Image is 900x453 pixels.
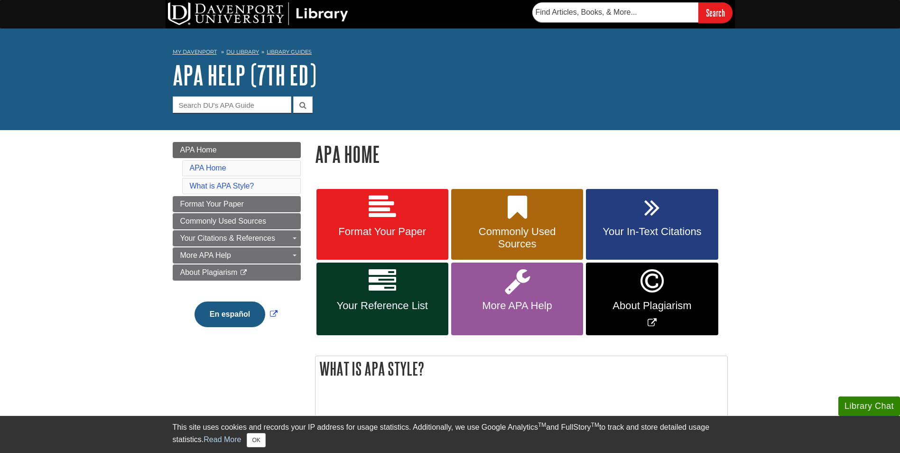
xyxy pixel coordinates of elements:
h2: What is APA Style? [315,356,727,381]
a: Format Your Paper [316,189,448,260]
span: Your In-Text Citations [593,226,711,238]
div: This site uses cookies and records your IP address for usage statistics. Additionally, we use Goo... [173,422,728,447]
span: About Plagiarism [593,300,711,312]
a: APA Home [173,142,301,158]
a: Format Your Paper [173,196,301,212]
button: Library Chat [838,396,900,416]
a: My Davenport [173,48,217,56]
a: APA Home [190,164,226,172]
input: Search [698,2,733,23]
sup: TM [591,422,599,428]
span: Your Citations & References [180,234,275,242]
a: More APA Help [173,247,301,264]
a: Your Citations & References [173,230,301,246]
a: DU Library [226,48,259,55]
nav: breadcrumb [173,46,728,61]
a: Read More [204,435,241,444]
span: Your Reference List [324,300,441,312]
a: What is APA Style? [190,182,254,190]
span: APA Home [180,146,217,154]
input: Search DU's APA Guide [173,96,291,113]
span: More APA Help [180,251,231,259]
form: Searches DU Library's articles, books, and more [532,2,733,23]
a: Your Reference List [316,263,448,335]
span: Format Your Paper [324,226,441,238]
a: APA Help (7th Ed) [173,60,316,90]
a: Link opens in new window [586,263,718,335]
span: Commonly Used Sources [180,217,266,225]
a: About Plagiarism [173,264,301,281]
button: Close [247,433,265,447]
a: Commonly Used Sources [173,213,301,229]
span: About Plagiarism [180,268,238,276]
a: Your In-Text Citations [586,189,718,260]
a: Link opens in new window [192,310,280,318]
i: This link opens in a new window [240,270,248,276]
span: Commonly Used Sources [458,226,576,250]
button: En español [195,302,265,327]
input: Find Articles, Books, & More... [532,2,698,22]
span: More APA Help [458,300,576,312]
span: Format Your Paper [180,200,244,208]
a: Library Guides [267,48,312,55]
div: Guide Page Menu [173,142,301,343]
sup: TM [538,422,546,428]
a: Commonly Used Sources [451,189,583,260]
img: DU Library [168,2,348,25]
a: More APA Help [451,263,583,335]
h1: APA Home [315,142,728,166]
